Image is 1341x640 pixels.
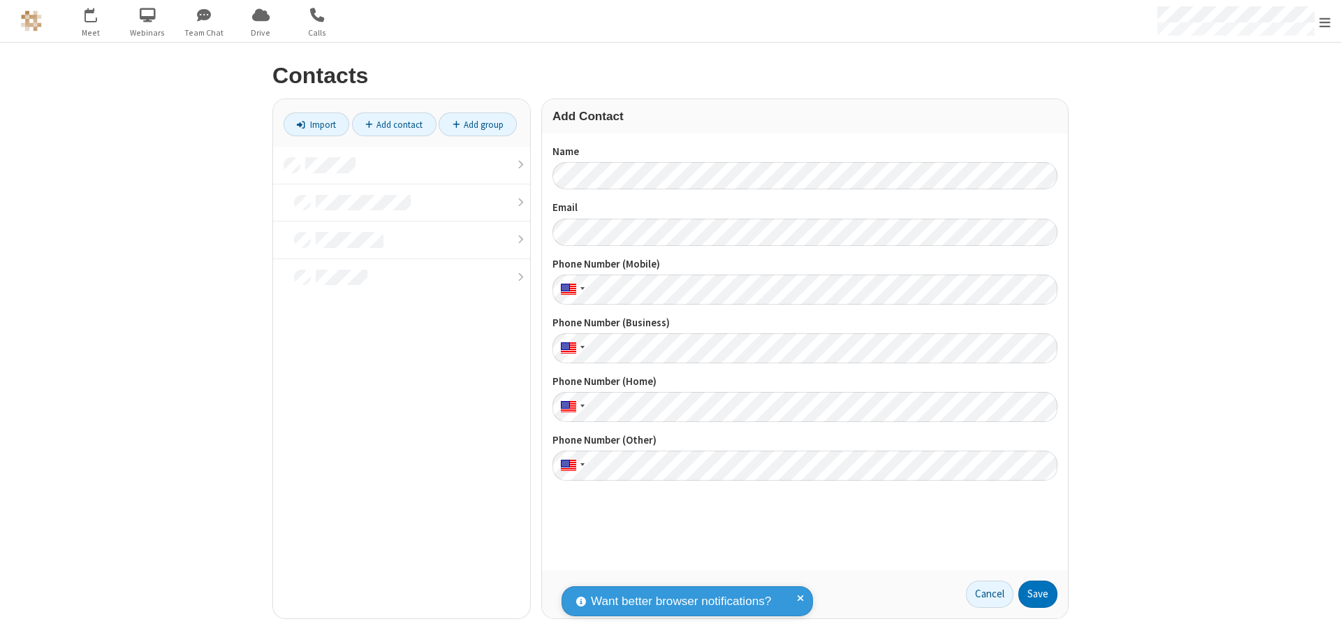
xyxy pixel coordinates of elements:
[591,592,771,611] span: Want better browser notifications?
[552,432,1057,449] label: Phone Number (Other)
[966,581,1013,609] a: Cancel
[122,27,174,39] span: Webinars
[65,27,117,39] span: Meet
[21,10,42,31] img: QA Selenium DO NOT DELETE OR CHANGE
[552,374,1057,390] label: Phone Number (Home)
[552,315,1057,331] label: Phone Number (Business)
[552,451,589,481] div: United States: + 1
[552,333,589,363] div: United States: + 1
[439,112,517,136] a: Add group
[552,392,589,422] div: United States: + 1
[552,110,1057,123] h3: Add Contact
[235,27,287,39] span: Drive
[178,27,230,39] span: Team Chat
[284,112,349,136] a: Import
[94,8,103,18] div: 3
[552,256,1057,272] label: Phone Number (Mobile)
[352,112,437,136] a: Add contact
[291,27,344,39] span: Calls
[272,64,1069,88] h2: Contacts
[552,275,589,305] div: United States: + 1
[552,200,1057,216] label: Email
[1018,581,1057,609] button: Save
[552,144,1057,160] label: Name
